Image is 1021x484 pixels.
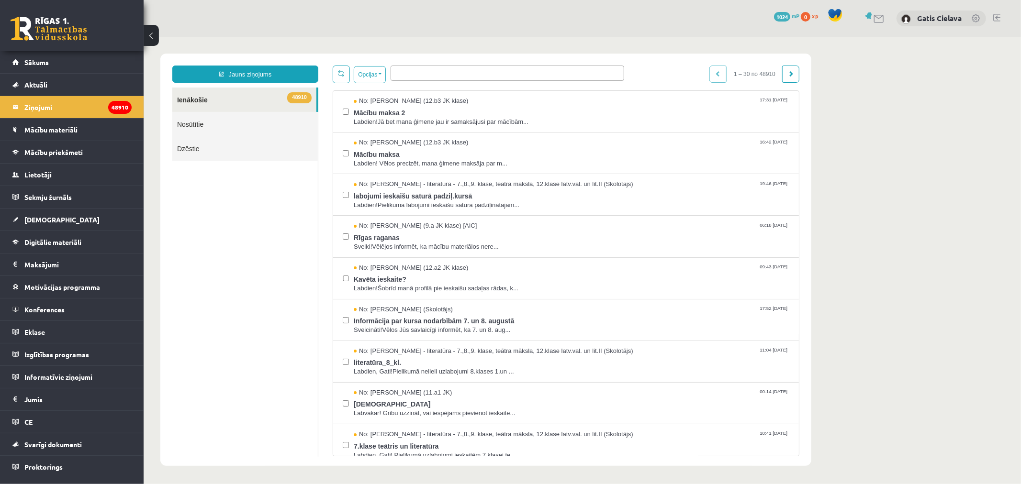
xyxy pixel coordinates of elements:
[812,12,818,20] span: xp
[24,148,83,156] span: Mācību priekšmeti
[917,13,962,23] a: Gatis Cielava
[12,119,132,141] a: Mācību materiāli
[210,310,646,340] a: No: [PERSON_NAME] - literatūra - 7.,8.,9. klase, teātra māksla, 12.klase latv.val. un lit.II (Sko...
[210,122,646,132] span: Labdien! Vēlos precizēt, mana ģimene maksāja par m...
[210,101,646,131] a: No: [PERSON_NAME] (12.b3 JK klase) 16:42 [DATE] Mācību maksa Labdien! Vēlos precizēt, mana ģimene...
[614,393,646,400] span: 10:41 [DATE]
[210,164,646,173] span: Labdien!Pielikumā labojumi ieskaišu saturā padziļinātajam...
[24,395,43,404] span: Jumis
[12,298,132,320] a: Konferences
[12,343,132,365] a: Izglītības programas
[29,75,174,99] a: Nosūtītie
[24,96,132,118] legend: Ziņojumi
[24,193,72,201] span: Sekmju žurnāls
[210,402,646,414] span: 7.klase teātris un literatūra
[210,227,325,236] span: No: [PERSON_NAME] (12.a2 JK klase)
[614,185,646,192] span: 06:18 [DATE]
[210,289,646,298] span: Sveicināti!Vēlos Jūs savlaicīgi informēt, ka 7. un 8. aug...
[11,17,87,41] a: Rīgas 1. Tālmācības vidusskola
[144,55,168,66] span: 48910
[210,143,646,173] a: No: [PERSON_NAME] - literatūra - 7.,8.,9. klase, teātra māksla, 12.klase latv.val. un lit.II (Sko...
[24,170,52,179] span: Lietotāji
[24,328,45,336] span: Eklase
[792,12,799,20] span: mP
[210,310,490,319] span: No: [PERSON_NAME] - literatūra - 7.,8.,9. klase, teātra māksla, 12.klase latv.val. un lit.II (Sko...
[29,29,175,46] a: Jauns ziņojums
[12,164,132,186] a: Lietotāji
[12,366,132,388] a: Informatīvie ziņojumi
[210,185,646,214] a: No: [PERSON_NAME] (9.a JK klase) [AIC] 06:18 [DATE] Rīgas raganas Sveiki!Vēlējos informēt, ka māc...
[24,283,100,291] span: Motivācijas programma
[210,268,309,277] span: No: [PERSON_NAME] (Skolotājs)
[12,253,132,275] a: Maksājumi
[210,352,308,361] span: No: [PERSON_NAME] (11.a1 JK)
[210,352,646,381] a: No: [PERSON_NAME] (11.a1 JK) 00:14 [DATE] [DEMOGRAPHIC_DATA] Labvakar! Gribu uzzināt, vai iespēja...
[24,215,100,224] span: [DEMOGRAPHIC_DATA]
[12,209,132,231] a: [DEMOGRAPHIC_DATA]
[24,373,92,381] span: Informatīvie ziņojumi
[29,99,174,124] a: Dzēstie
[12,74,132,96] a: Aktuāli
[24,80,47,89] span: Aktuāli
[210,268,646,298] a: No: [PERSON_NAME] (Skolotājs) 17:52 [DATE] Informācija par kursa nodarbībām 7. un 8. augustā Svei...
[614,101,646,109] span: 16:42 [DATE]
[210,393,646,423] a: No: [PERSON_NAME] - literatūra - 7.,8.,9. klase, teātra māksla, 12.klase latv.val. un lit.II (Sko...
[614,227,646,234] span: 09:43 [DATE]
[12,96,132,118] a: Ziņojumi48910
[29,51,173,75] a: 48910Ienākošie
[24,58,49,66] span: Sākums
[774,12,790,22] span: 1024
[210,29,242,46] button: Opcijas
[210,360,646,372] span: [DEMOGRAPHIC_DATA]
[210,414,646,423] span: Labdien, Gati! Pielikumā uzlabojumi ieskaitēm 7.klasei te...
[210,227,646,256] a: No: [PERSON_NAME] (12.a2 JK klase) 09:43 [DATE] Kavēta ieskaite? Labdien!Šobrīd manā profilā pie ...
[12,321,132,343] a: Eklase
[12,411,132,433] a: CE
[24,462,63,471] span: Proktorings
[614,352,646,359] span: 00:14 [DATE]
[614,143,646,150] span: 19:46 [DATE]
[12,186,132,208] a: Sekmju žurnāls
[210,194,646,206] span: Rīgas raganas
[12,276,132,298] a: Motivācijas programma
[12,141,132,163] a: Mācību priekšmeti
[614,60,646,67] span: 17:31 [DATE]
[801,12,823,20] a: 0 xp
[210,206,646,215] span: Sveiki!Vēlējos informēt, ka mācību materiālos nere...
[24,305,65,314] span: Konferences
[210,110,646,122] span: Mācību maksa
[24,125,78,134] span: Mācību materiāli
[108,101,132,114] i: 48910
[12,231,132,253] a: Digitālie materiāli
[210,60,646,89] a: No: [PERSON_NAME] (12.b3 JK klase) 17:31 [DATE] Mācību maksa 2 Labdien!Jā bet mana ģimene jau ir ...
[801,12,810,22] span: 0
[24,418,33,426] span: CE
[210,185,333,194] span: No: [PERSON_NAME] (9.a JK klase) [AIC]
[901,14,911,24] img: Gatis Cielava
[210,393,490,402] span: No: [PERSON_NAME] - literatūra - 7.,8.,9. klase, teātra māksla, 12.klase latv.val. un lit.II (Sko...
[210,277,646,289] span: Informācija par kursa nodarbībām 7. un 8. augustā
[24,253,132,275] legend: Maksājumi
[24,238,81,246] span: Digitālie materiāli
[210,152,646,164] span: labojumi ieskaišu saturā padziļ.kursā
[210,319,646,330] span: literatūra_8_kl.
[24,440,82,449] span: Svarīgi dokumenti
[210,69,646,81] span: Mācību maksa 2
[614,268,646,275] span: 17:52 [DATE]
[210,143,490,152] span: No: [PERSON_NAME] - literatūra - 7.,8.,9. klase, teātra māksla, 12.klase latv.val. un lit.II (Sko...
[12,433,132,455] a: Svarīgi dokumenti
[12,456,132,478] a: Proktorings
[210,247,646,256] span: Labdien!Šobrīd manā profilā pie ieskaišu sadaļas rādas, k...
[210,101,325,110] span: No: [PERSON_NAME] (12.b3 JK klase)
[12,388,132,410] a: Jumis
[210,60,325,69] span: No: [PERSON_NAME] (12.b3 JK klase)
[210,81,646,90] span: Labdien!Jā bet mana ģimene jau ir samaksājusi par mācībām...
[210,235,646,247] span: Kavēta ieskaite?
[210,372,646,381] span: Labvakar! Gribu uzzināt, vai iespējams pievienot ieskaite...
[614,310,646,317] span: 11:04 [DATE]
[583,29,639,46] span: 1 – 30 no 48910
[774,12,799,20] a: 1024 mP
[12,51,132,73] a: Sākums
[210,330,646,340] span: Labdien, Gati!Pielikumā nelieli uzlabojumi 8.klases 1.un ...
[24,350,89,359] span: Izglītības programas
